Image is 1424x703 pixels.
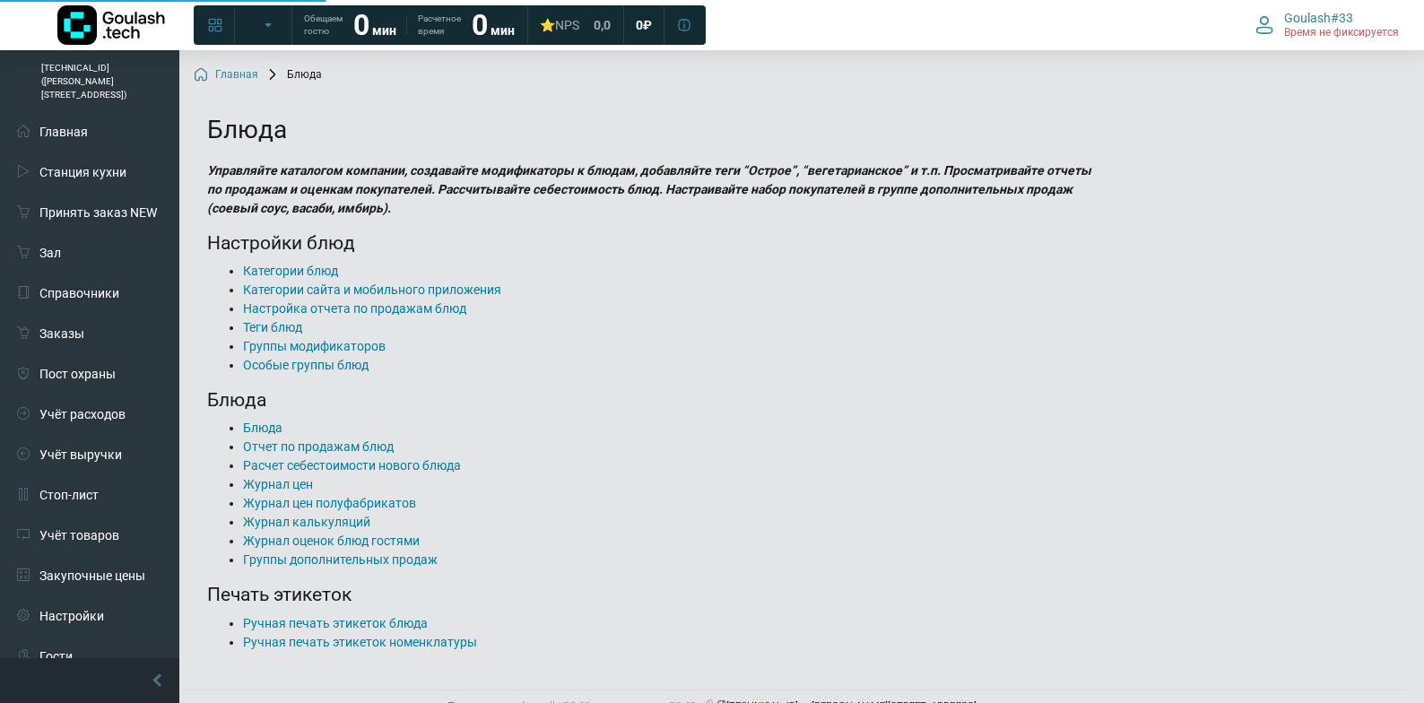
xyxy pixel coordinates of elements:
[243,635,477,649] a: Ручная печать этикеток номенклатуры
[57,5,165,45] img: Логотип компании Goulash.tech
[243,496,416,510] a: Журнал цен полуфабрикатов
[636,17,643,33] span: 0
[243,264,338,278] a: Категории блюд
[304,13,343,38] span: Обещаем гостю
[1245,6,1410,44] button: Goulash#33 Время не фиксируется
[243,301,466,316] a: Настройка отчета по продажам блюд
[372,23,396,38] span: мин
[243,515,370,529] a: Журнал калькуляций
[243,616,428,630] a: Ручная печать этикеток блюда
[540,17,579,33] div: ⭐
[594,17,611,33] span: 0,0
[243,439,394,454] a: Отчет по продажам блюд
[243,339,386,353] a: Группы модификаторов
[243,458,461,473] a: Расчет себестоимости нового блюда
[194,68,258,82] a: Главная
[207,161,1092,218] blockquote: Управляйте каталогом компании, создавайте модификаторы к блюдам, добавляйте теги “Острое”, “вегет...
[243,477,313,491] a: Журнал цен
[643,17,652,33] span: ₽
[243,534,420,548] a: Журнал оценок блюд гостями
[243,358,369,372] a: Особые группы блюд
[491,23,515,38] span: мин
[207,115,1092,145] h1: Блюда
[243,421,282,435] a: Блюда
[472,8,488,42] strong: 0
[207,232,1092,255] h4: Настройки блюд
[265,68,322,82] span: Блюда
[353,8,369,42] strong: 0
[418,13,461,38] span: Расчетное время
[243,320,302,334] a: Теги блюд
[625,9,663,41] a: 0 ₽
[293,9,525,41] a: Обещаем гостю 0 мин Расчетное время 0 мин
[207,389,1092,412] h4: Блюда
[1284,10,1353,26] span: Goulash#33
[243,282,501,297] a: Категории сайта и мобильного приложения
[1284,26,1399,40] span: Время не фиксируется
[555,18,579,32] span: NPS
[207,584,1092,606] h4: Печать этикеток
[529,9,621,41] a: ⭐NPS 0,0
[243,552,438,567] a: Группы дополнительных продаж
